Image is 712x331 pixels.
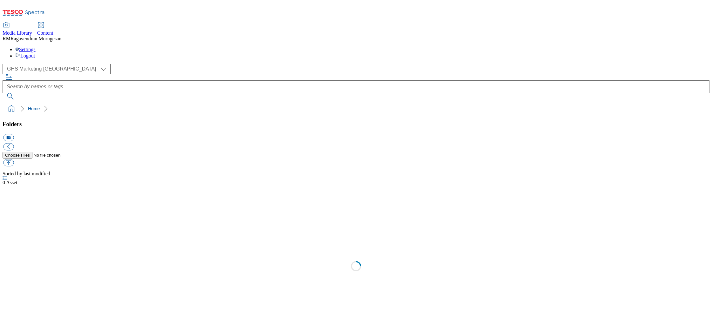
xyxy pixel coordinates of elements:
[3,180,6,185] span: 0
[10,36,61,41] span: Ragavendran Murugesan
[3,180,17,185] span: Asset
[6,104,17,114] a: home
[3,30,32,36] span: Media Library
[37,30,53,36] span: Content
[3,171,50,176] span: Sorted by last modified
[15,53,35,58] a: Logout
[3,23,32,36] a: Media Library
[3,121,709,128] h3: Folders
[37,23,53,36] a: Content
[3,103,709,115] nav: breadcrumb
[15,47,36,52] a: Settings
[28,106,40,111] a: Home
[3,80,709,93] input: Search by names or tags
[3,36,10,41] span: RM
